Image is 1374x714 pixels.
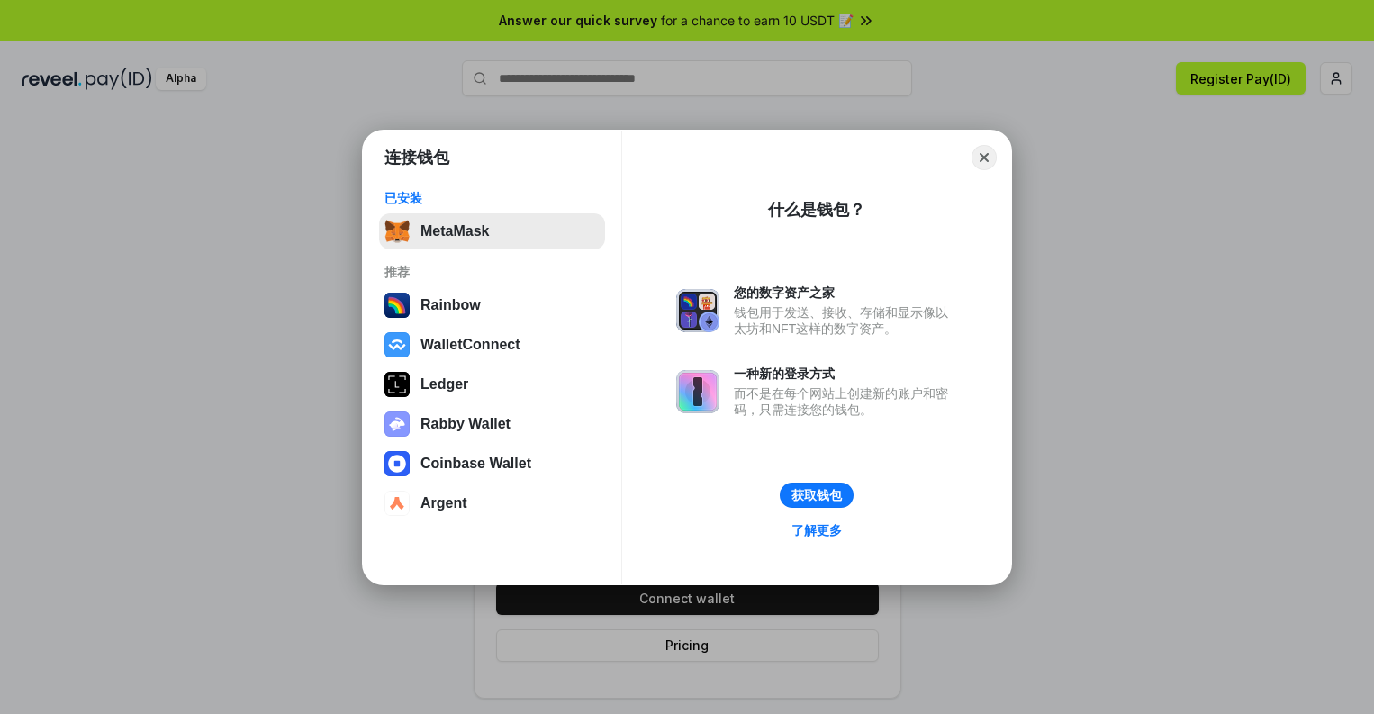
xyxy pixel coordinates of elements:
button: WalletConnect [379,327,605,363]
img: svg+xml,%3Csvg%20xmlns%3D%22http%3A%2F%2Fwww.w3.org%2F2000%2Fsvg%22%20fill%3D%22none%22%20viewBox... [676,289,719,332]
div: Argent [420,495,467,511]
a: 了解更多 [781,519,853,542]
button: Argent [379,485,605,521]
img: svg+xml,%3Csvg%20width%3D%22120%22%20height%3D%22120%22%20viewBox%3D%220%200%20120%20120%22%20fil... [384,293,410,318]
button: 获取钱包 [780,483,854,508]
img: svg+xml,%3Csvg%20width%3D%2228%22%20height%3D%2228%22%20viewBox%3D%220%200%2028%2028%22%20fill%3D... [384,451,410,476]
button: Ledger [379,366,605,402]
div: Rainbow [420,297,481,313]
img: svg+xml,%3Csvg%20xmlns%3D%22http%3A%2F%2Fwww.w3.org%2F2000%2Fsvg%22%20fill%3D%22none%22%20viewBox... [384,411,410,437]
div: 而不是在每个网站上创建新的账户和密码，只需连接您的钱包。 [734,385,957,418]
button: Rabby Wallet [379,406,605,442]
img: svg+xml,%3Csvg%20xmlns%3D%22http%3A%2F%2Fwww.w3.org%2F2000%2Fsvg%22%20width%3D%2228%22%20height%3... [384,372,410,397]
button: Coinbase Wallet [379,446,605,482]
h1: 连接钱包 [384,147,449,168]
img: svg+xml,%3Csvg%20xmlns%3D%22http%3A%2F%2Fwww.w3.org%2F2000%2Fsvg%22%20fill%3D%22none%22%20viewBox... [676,370,719,413]
div: 钱包用于发送、接收、存储和显示像以太坊和NFT这样的数字资产。 [734,304,957,337]
button: MetaMask [379,213,605,249]
div: 您的数字资产之家 [734,285,957,301]
div: Coinbase Wallet [420,456,531,472]
div: Rabby Wallet [420,416,511,432]
div: 一种新的登录方式 [734,366,957,382]
div: MetaMask [420,223,489,240]
div: 什么是钱包？ [768,199,865,221]
div: Ledger [420,376,468,393]
button: Close [972,145,997,170]
div: 获取钱包 [791,487,842,503]
img: svg+xml,%3Csvg%20fill%3D%22none%22%20height%3D%2233%22%20viewBox%3D%220%200%2035%2033%22%20width%... [384,219,410,244]
img: svg+xml,%3Csvg%20width%3D%2228%22%20height%3D%2228%22%20viewBox%3D%220%200%2028%2028%22%20fill%3D... [384,332,410,357]
img: svg+xml,%3Csvg%20width%3D%2228%22%20height%3D%2228%22%20viewBox%3D%220%200%2028%2028%22%20fill%3D... [384,491,410,516]
button: Rainbow [379,287,605,323]
div: 已安装 [384,190,600,206]
div: 了解更多 [791,522,842,538]
div: WalletConnect [420,337,520,353]
div: 推荐 [384,264,600,280]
